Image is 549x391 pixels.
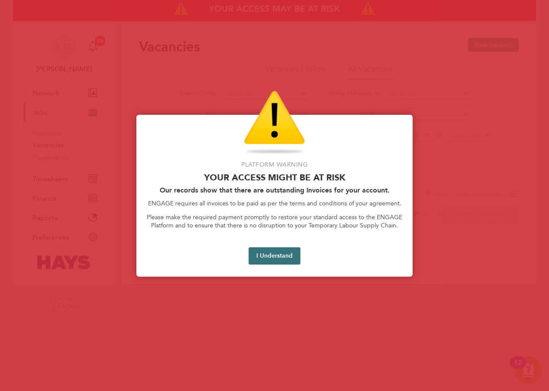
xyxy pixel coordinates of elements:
[249,247,300,265] button: I Understand
[147,199,402,208] p: ENGAGE requires all invoices to be paid as per the terms and conditions of your agreement.
[147,213,402,230] p: Please make the required payment promptly to restore your standard access to the ENGAGE Platform ...
[136,115,413,277] div: Access At Risk
[147,186,402,194] h2: Our records show that there are outstanding Invoices for your account.
[147,161,402,169] p: Platform Warning
[147,172,402,183] p: Your access might be at risk
[244,91,305,155] img: Warning Icon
